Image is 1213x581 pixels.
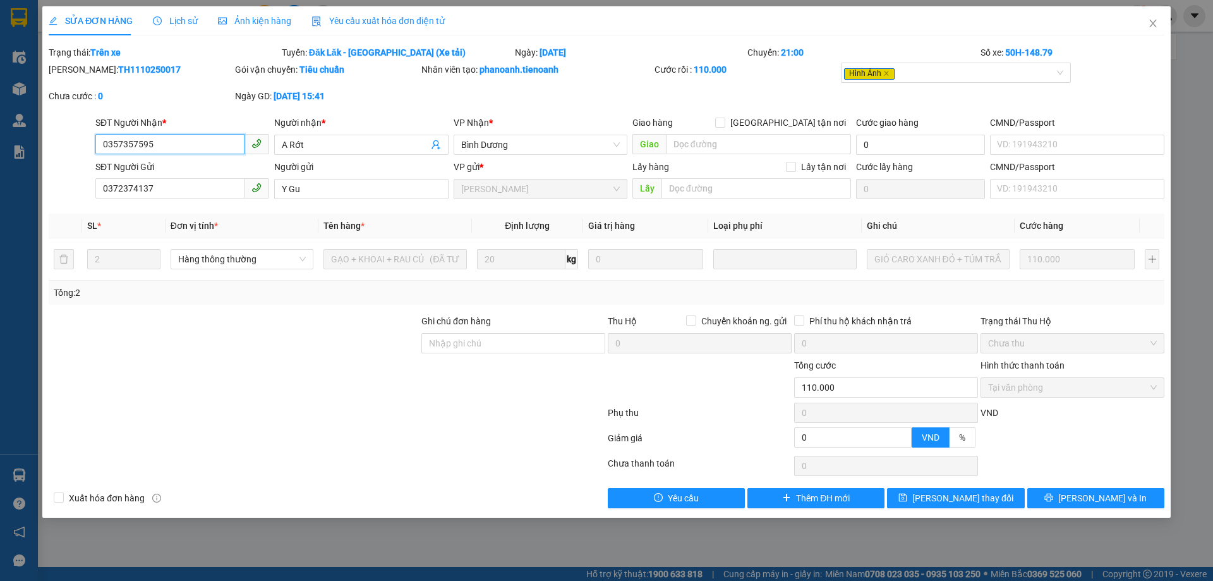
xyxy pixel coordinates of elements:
[152,494,161,503] span: info-circle
[922,432,939,443] span: VND
[988,378,1157,397] span: Tại văn phòng
[49,89,232,103] div: Chưa cước :
[990,160,1164,174] div: CMND/Passport
[311,16,322,27] img: icon
[804,314,917,328] span: Phí thu hộ khách nhận trả
[309,47,466,58] b: Đăk Lăk - [GEOGRAPHIC_DATA] (Xe tải)
[844,68,895,80] span: Hình Ảnh
[1148,18,1158,28] span: close
[421,316,491,326] label: Ghi chú đơn hàng
[747,488,884,508] button: plusThêm ĐH mới
[1058,491,1147,505] span: [PERSON_NAME] và In
[1145,249,1159,269] button: plus
[323,221,365,231] span: Tên hàng
[251,183,262,193] span: phone
[898,493,907,503] span: save
[431,140,441,150] span: user-add
[988,334,1157,353] span: Chưa thu
[235,89,419,103] div: Ngày GD:
[694,64,727,75] b: 110.000
[666,134,851,154] input: Dọc đường
[632,178,661,199] span: Lấy
[49,16,133,26] span: SỬA ĐƠN HÀNG
[959,432,965,443] span: %
[514,46,747,59] div: Ngày:
[281,46,514,59] div: Tuyến:
[794,360,836,370] span: Tổng cước
[87,221,97,231] span: SL
[1020,221,1063,231] span: Cước hàng
[725,116,851,130] span: [GEOGRAPHIC_DATA] tận nơi
[1044,493,1053,503] span: printer
[883,70,890,76] span: close
[661,178,851,199] input: Dọc đường
[54,249,74,269] button: delete
[781,47,804,58] b: 21:00
[251,138,262,149] span: phone
[708,214,861,238] th: Loại phụ phí
[235,63,419,76] div: Gói vận chuyển:
[655,63,838,76] div: Cước rồi :
[274,116,448,130] div: Người nhận
[696,314,792,328] span: Chuyển khoản ng. gửi
[981,360,1065,370] label: Hình thức thanh toán
[274,91,325,101] b: [DATE] 15:41
[64,491,150,505] span: Xuất hóa đơn hàng
[887,488,1024,508] button: save[PERSON_NAME] thay đổi
[654,493,663,503] span: exclamation-circle
[606,456,793,479] div: Chưa thanh toán
[454,160,627,174] div: VP gửi
[49,16,57,25] span: edit
[565,249,578,269] span: kg
[54,286,468,300] div: Tổng: 2
[461,180,620,199] span: Cư Kuin
[746,46,979,59] div: Chuyến:
[178,250,306,269] span: Hàng thông thường
[862,214,1015,238] th: Ghi chú
[856,135,985,155] input: Cước giao hàng
[323,249,466,269] input: VD: Bàn, Ghế
[867,249,1010,269] input: Ghi Chú
[1135,6,1171,42] button: Close
[856,179,985,199] input: Cước lấy hàng
[421,63,652,76] div: Nhân viên tạo:
[171,221,218,231] span: Đơn vị tính
[98,91,103,101] b: 0
[856,162,913,172] label: Cước lấy hàng
[1027,488,1164,508] button: printer[PERSON_NAME] và In
[608,488,745,508] button: exclamation-circleYêu cầu
[796,491,850,505] span: Thêm ĐH mới
[606,406,793,428] div: Phụ thu
[608,316,637,326] span: Thu Hộ
[95,116,269,130] div: SĐT Người Nhận
[299,64,344,75] b: Tiêu chuẩn
[153,16,198,26] span: Lịch sử
[856,118,919,128] label: Cước giao hàng
[421,333,605,353] input: Ghi chú đơn hàng
[540,47,566,58] b: [DATE]
[461,135,620,154] span: Bình Dương
[912,491,1013,505] span: [PERSON_NAME] thay đổi
[480,64,558,75] b: phanoanh.tienoanh
[95,160,269,174] div: SĐT Người Gửi
[218,16,291,26] span: Ảnh kiện hàng
[47,46,281,59] div: Trạng thái:
[979,46,1166,59] div: Số xe:
[218,16,227,25] span: picture
[632,162,669,172] span: Lấy hàng
[981,408,998,418] span: VND
[311,16,445,26] span: Yêu cầu xuất hóa đơn điện tử
[668,491,699,505] span: Yêu cầu
[118,64,181,75] b: TH1110250017
[1005,47,1053,58] b: 50H-148.79
[588,221,635,231] span: Giá trị hàng
[796,160,851,174] span: Lấy tận nơi
[505,221,550,231] span: Định lượng
[588,249,703,269] input: 0
[153,16,162,25] span: clock-circle
[632,118,673,128] span: Giao hàng
[90,47,121,58] b: Trên xe
[632,134,666,154] span: Giao
[990,116,1164,130] div: CMND/Passport
[981,314,1164,328] div: Trạng thái Thu Hộ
